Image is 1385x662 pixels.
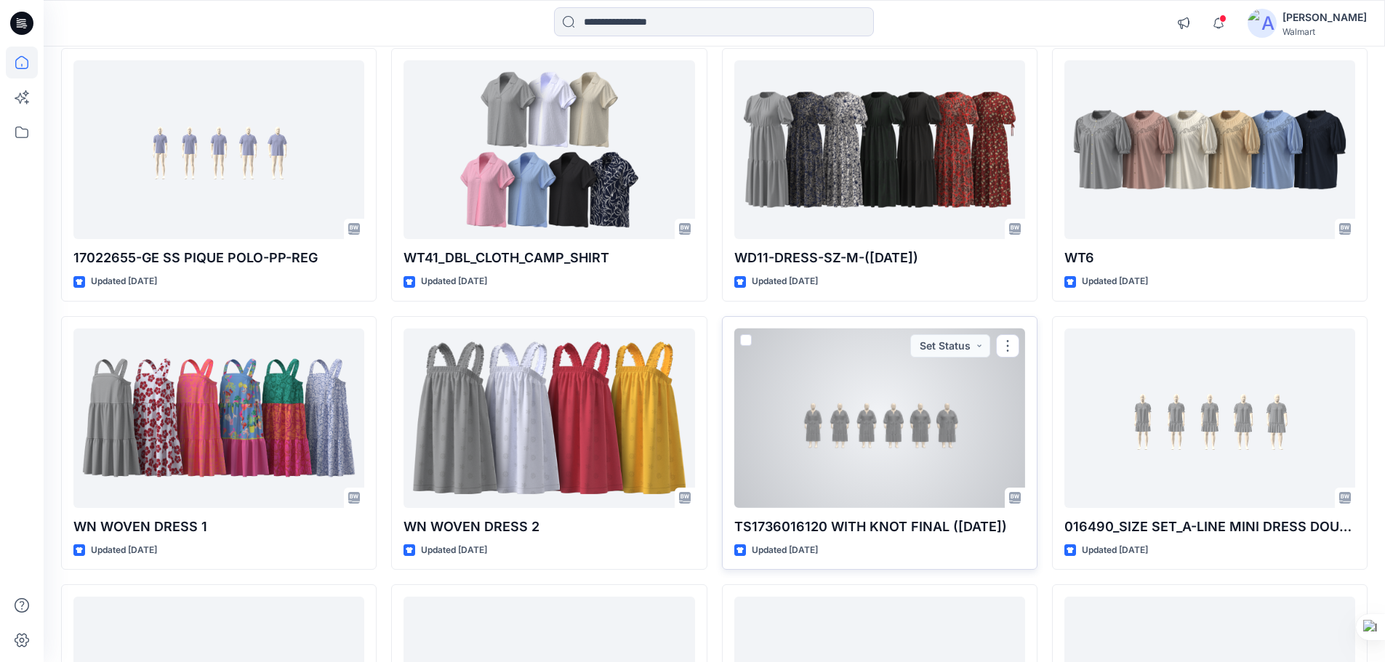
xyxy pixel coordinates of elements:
[73,248,364,268] p: 17022655-GE SS PIQUE POLO-PP-REG
[734,248,1025,268] p: WD11-DRESS-SZ-M-([DATE])
[734,517,1025,537] p: TS1736016120 WITH KNOT FINAL ([DATE])
[1064,60,1355,240] a: WT6
[73,517,364,537] p: WN WOVEN DRESS 1
[73,328,364,508] a: WN WOVEN DRESS 1
[752,274,818,289] p: Updated [DATE]
[1282,9,1367,26] div: [PERSON_NAME]
[1082,274,1148,289] p: Updated [DATE]
[91,543,157,558] p: Updated [DATE]
[91,274,157,289] p: Updated [DATE]
[404,328,694,508] a: WN WOVEN DRESS 2
[1082,543,1148,558] p: Updated [DATE]
[404,248,694,268] p: WT41_DBL_CLOTH_CAMP_SHIRT
[1064,328,1355,508] a: 016490_SIZE SET_A-LINE MINI DRESS DOUBLE CLOTH
[421,543,487,558] p: Updated [DATE]
[73,60,364,240] a: 17022655-GE SS PIQUE POLO-PP-REG
[404,517,694,537] p: WN WOVEN DRESS 2
[734,328,1025,508] a: TS1736016120 WITH KNOT FINAL (26-07-25)
[734,60,1025,240] a: WD11-DRESS-SZ-M-(24-07-25)
[421,274,487,289] p: Updated [DATE]
[1064,248,1355,268] p: WT6
[1064,517,1355,537] p: 016490_SIZE SET_A-LINE MINI DRESS DOUBLE CLOTH
[1248,9,1277,38] img: avatar
[1282,26,1367,37] div: Walmart
[752,543,818,558] p: Updated [DATE]
[404,60,694,240] a: WT41_DBL_CLOTH_CAMP_SHIRT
